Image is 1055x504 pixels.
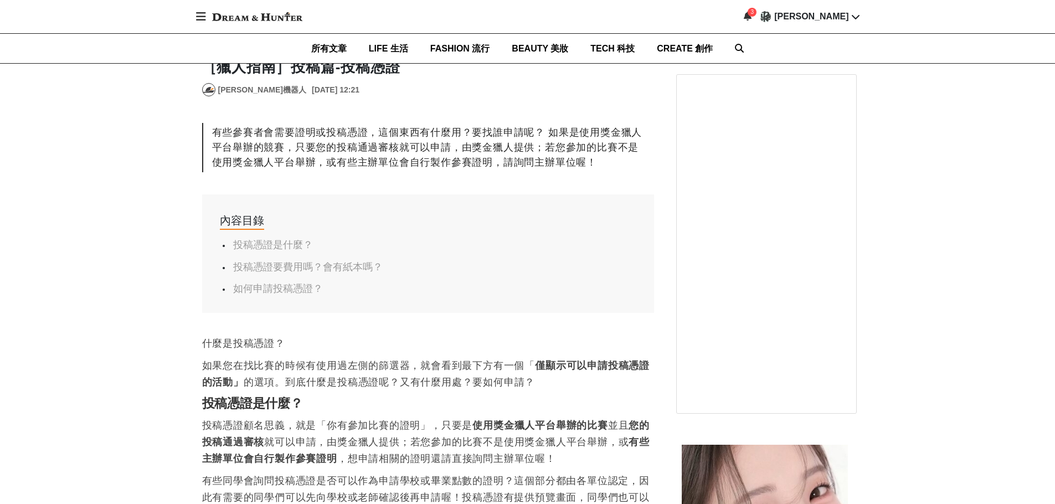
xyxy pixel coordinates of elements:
[233,261,383,272] a: 投稿憑證要費用嗎？會有紙本嗎？
[202,436,650,464] strong: 有些主辦單位會自行製作參賽證明
[590,34,635,63] a: TECH 科技
[774,10,848,23] div: [PERSON_NAME]
[218,84,306,96] a: [PERSON_NAME]機器人
[202,357,654,390] p: 如果您在找比賽的時候有使用過左側的篩選器，就會看到最下方有一個「 的選項。到底什麼是投稿憑證呢？又有什麼用處？要如何申請？
[202,360,650,388] strong: 僅顯示可以申請投稿憑證的活動」
[512,34,568,63] a: BEAUTY 美妝
[202,396,654,412] h2: 投稿憑證是什麼？
[312,84,359,96] div: [DATE] 12:21
[657,44,713,53] span: CREATE 創作
[220,212,264,230] div: 內容目錄
[369,34,408,63] a: LIFE 生活
[233,283,323,294] a: 如何申請投稿憑證？
[202,59,654,76] h1: ［獵人指南］投稿篇-投稿憑證
[233,239,313,250] a: 投稿憑證是什麼？
[759,10,772,23] div: 蔣
[202,83,215,96] a: Avatar
[202,335,654,352] p: 什麼是投稿憑證？
[369,44,408,53] span: LIFE 生活
[207,7,308,27] img: Dream & Hunter
[472,420,608,431] strong: 使用獎金獵人平台舉辦的比賽
[430,34,490,63] a: FASHION 流行
[203,84,215,96] img: Avatar
[590,44,635,53] span: TECH 科技
[750,9,754,15] span: 3
[202,420,650,448] strong: 您的投稿通過審核
[202,417,654,467] p: 投稿憑證顧名思義，就是「你有參加比賽的證明」，只要是 並且 就可以申請，由獎金獵人提供；若您參加的比賽不是使用獎金獵人平台舉辦，或 ，想申請相關的證明還請直接詢問主辦單位喔！
[430,44,490,53] span: FASHION 流行
[311,34,347,63] a: 所有文章
[202,123,654,172] div: 有些參賽者會需要證明或投稿憑證，這個東西有什麼用？要找誰申請呢？ 如果是使用獎金獵人平台舉辦的競賽，只要您的投稿通過審核就可以申請，由獎金獵人提供；若您參加的比賽不是使用獎金獵人平台舉辦，或有些...
[512,44,568,53] span: BEAUTY 美妝
[311,44,347,53] span: 所有文章
[657,34,713,63] a: CREATE 創作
